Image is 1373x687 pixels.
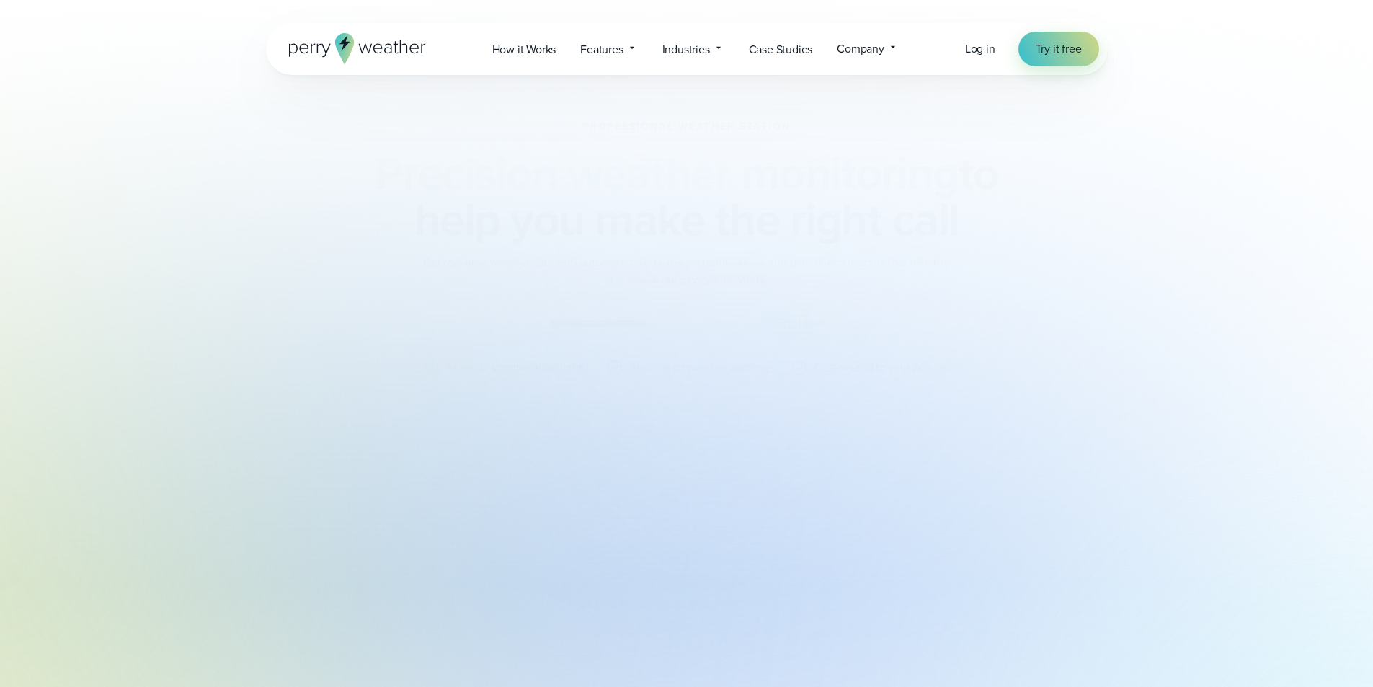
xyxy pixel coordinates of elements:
span: Industries [662,41,710,58]
span: Try it free [1036,40,1082,58]
span: Case Studies [749,41,813,58]
span: Company [837,40,884,58]
a: Try it free [1018,32,1099,66]
a: Log in [965,40,995,58]
span: Features [580,41,623,58]
span: Log in [965,40,995,57]
a: How it Works [480,35,569,64]
a: Case Studies [737,35,825,64]
span: How it Works [492,41,556,58]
